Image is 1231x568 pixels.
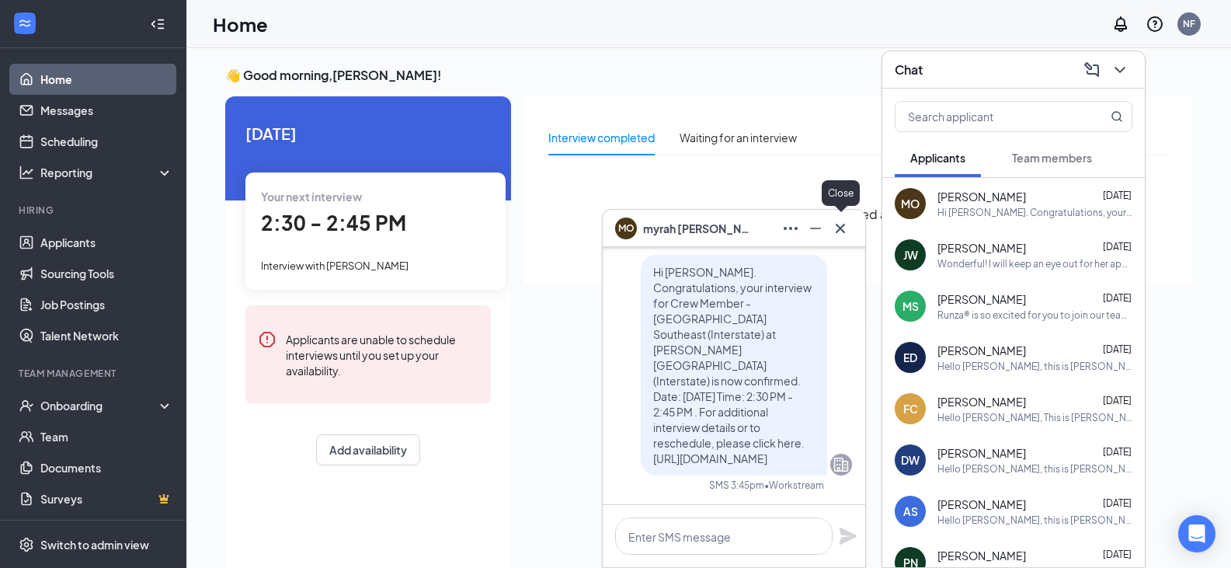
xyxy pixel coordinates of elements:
span: No follow-up needed at the moment [750,204,966,224]
button: ComposeMessage [1080,57,1104,82]
div: Team Management [19,367,170,380]
span: [PERSON_NAME] [937,394,1026,409]
div: JW [903,247,918,263]
button: Cross [828,216,853,241]
a: Scheduling [40,126,173,157]
div: FC [903,401,918,416]
span: [DATE] [245,121,491,145]
span: [PERSON_NAME] [937,343,1026,358]
h3: 👋 Good morning, [PERSON_NAME] ! [225,67,1192,84]
div: Onboarding [40,398,160,413]
span: [PERSON_NAME] [937,291,1026,307]
svg: UserCheck [19,398,34,413]
button: ChevronDown [1108,57,1132,82]
span: [PERSON_NAME] [937,189,1026,204]
div: AS [903,504,918,519]
button: Ellipses [778,216,803,241]
div: Hiring [19,204,170,217]
a: Job Postings [40,289,173,320]
a: Messages [40,95,173,126]
span: [DATE] [1103,549,1132,560]
a: Team [40,421,173,452]
div: SMS 3:45pm [709,479,764,492]
a: Home [40,64,173,95]
span: [DATE] [1103,497,1132,509]
div: Open Intercom Messenger [1178,515,1215,552]
svg: Cross [831,219,850,238]
span: [PERSON_NAME] [937,548,1026,563]
span: Hi [PERSON_NAME]. Congratulations, your interview for Crew Member - [GEOGRAPHIC_DATA] Southeast (... [653,265,812,465]
svg: Plane [839,527,857,545]
span: [DATE] [1103,343,1132,355]
div: Interview completed [548,129,655,146]
button: Minimize [803,216,828,241]
div: Close [822,180,860,206]
span: [DATE] [1103,241,1132,253]
span: myrah [PERSON_NAME] [643,220,752,237]
svg: Settings [19,537,34,552]
a: Documents [40,452,173,483]
svg: QuestionInfo [1146,15,1164,33]
span: • Workstream [764,479,824,492]
div: NF [1183,17,1195,30]
div: Reporting [40,165,174,180]
a: Sourcing Tools [40,258,173,289]
svg: Analysis [19,165,34,180]
span: [DATE] [1103,446,1132,458]
svg: WorkstreamLogo [17,16,33,31]
span: [DATE] [1103,395,1132,406]
svg: Company [832,455,850,474]
div: Hi [PERSON_NAME]. Congratulations, your interview for Crew Member - [GEOGRAPHIC_DATA] Southeast (... [937,206,1132,219]
div: Runza® is so excited for you to join our team! Do you know anyone else who might be interested in... [937,308,1132,322]
span: [DATE] [1103,190,1132,201]
div: Waiting for an interview [680,129,797,146]
div: MO [901,196,920,211]
div: Applicants are unable to schedule interviews until you set up your availability. [286,330,478,378]
svg: Ellipses [781,219,800,238]
a: SurveysCrown [40,483,173,514]
a: Talent Network [40,320,173,351]
svg: Minimize [806,219,825,238]
svg: MagnifyingGlass [1111,110,1123,123]
div: Hello [PERSON_NAME], this is [PERSON_NAME]. I'm the general manager of the south runza in [GEOGRA... [937,360,1132,373]
span: [PERSON_NAME] [937,240,1026,256]
div: DW [901,452,920,468]
h3: Chat [895,61,923,78]
svg: Collapse [150,16,165,32]
div: Hello [PERSON_NAME], this is [PERSON_NAME]. I'm the GM of the south Runza in [GEOGRAPHIC_DATA]. I... [937,462,1132,476]
svg: ComposeMessage [1083,61,1101,79]
button: Add availability [316,434,420,465]
span: Your next interview [261,190,362,204]
span: 2:30 - 2:45 PM [261,210,406,235]
div: Hello [PERSON_NAME], This is [PERSON_NAME]. I'm the General Manager of the south Runza in [GEOGRA... [937,411,1132,424]
span: [DATE] [1103,292,1132,304]
h1: Home [213,11,268,37]
svg: Notifications [1111,15,1130,33]
span: Applicants [910,151,965,165]
div: ED [903,350,917,365]
span: Team members [1012,151,1092,165]
span: [PERSON_NAME] [937,497,1026,512]
input: Search applicant [895,102,1080,131]
div: Hello [PERSON_NAME], this is [PERSON_NAME]. I'm the GM of the south runza in [GEOGRAPHIC_DATA]. I... [937,514,1132,527]
div: Switch to admin view [40,537,149,552]
div: Wonderful! I will keep an eye out for her application. [937,257,1132,270]
svg: ChevronDown [1111,61,1129,79]
div: MS [902,298,919,314]
span: Interview with [PERSON_NAME] [261,260,409,272]
svg: Error [258,330,276,349]
a: Applicants [40,227,173,258]
span: [PERSON_NAME] [937,445,1026,461]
